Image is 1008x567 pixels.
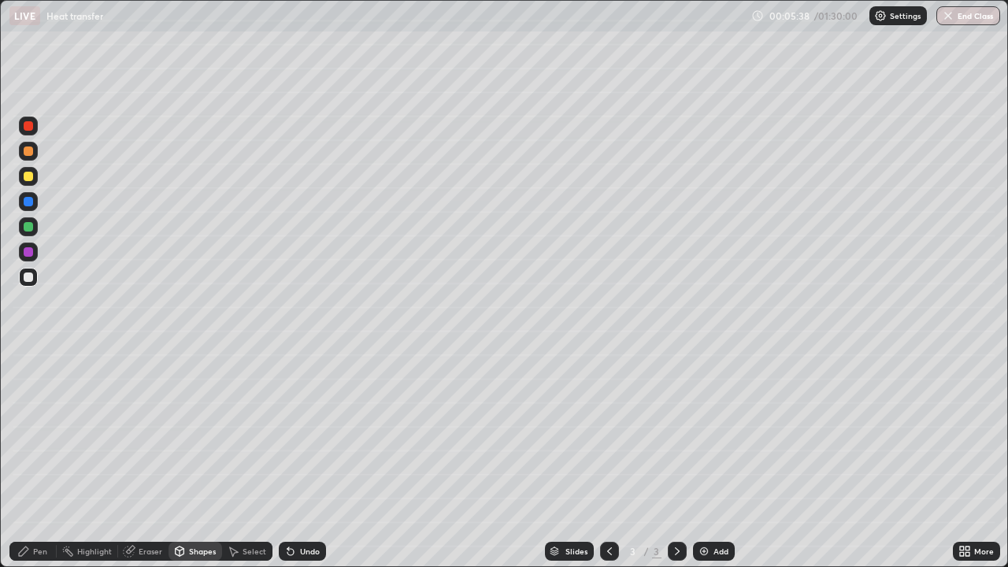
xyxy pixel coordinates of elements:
div: 3 [652,544,661,558]
div: Shapes [189,547,216,555]
div: Add [713,547,728,555]
img: end-class-cross [942,9,954,22]
button: End Class [936,6,1000,25]
div: Pen [33,547,47,555]
img: add-slide-button [698,545,710,558]
div: Undo [300,547,320,555]
div: Eraser [139,547,162,555]
div: Highlight [77,547,112,555]
p: Heat transfer [46,9,103,22]
div: Select [243,547,266,555]
div: 3 [625,547,641,556]
div: Slides [565,547,587,555]
p: Settings [890,12,921,20]
img: class-settings-icons [874,9,887,22]
div: / [644,547,649,556]
p: LIVE [14,9,35,22]
div: More [974,547,994,555]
